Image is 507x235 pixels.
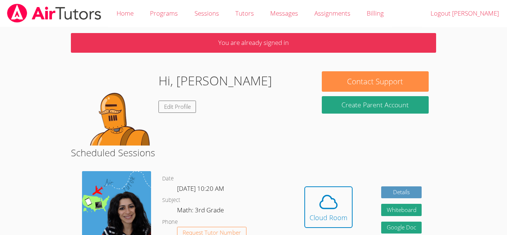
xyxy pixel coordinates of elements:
[162,196,180,205] dt: Subject
[177,184,224,193] span: [DATE] 10:20 AM
[322,71,429,92] button: Contact Support
[322,96,429,114] button: Create Parent Account
[71,146,436,160] h2: Scheduled Sessions
[71,33,436,53] p: You are already signed in
[162,218,178,227] dt: Phone
[177,205,225,218] dd: Math: 3rd Grade
[158,101,196,113] a: Edit Profile
[381,222,422,234] a: Google Doc
[381,186,422,199] a: Details
[270,9,298,17] span: Messages
[78,71,153,146] img: default.png
[158,71,272,90] h1: Hi, [PERSON_NAME]
[381,204,422,216] button: Whiteboard
[310,212,347,223] div: Cloud Room
[6,4,102,23] img: airtutors_banner-c4298cdbf04f3fff15de1276eac7730deb9818008684d7c2e4769d2f7ddbe033.png
[162,174,174,183] dt: Date
[304,186,353,228] button: Cloud Room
